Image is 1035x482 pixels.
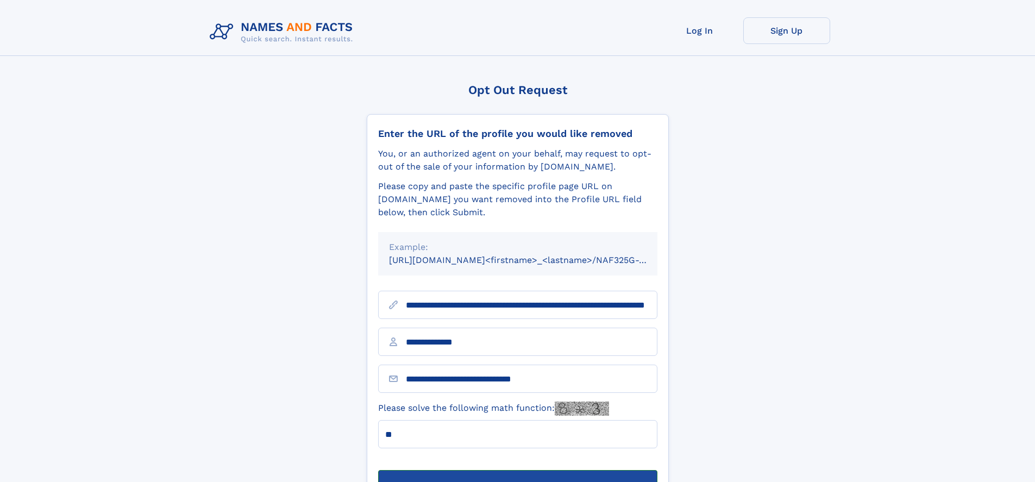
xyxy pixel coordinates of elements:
[205,17,362,47] img: Logo Names and Facts
[378,180,657,219] div: Please copy and paste the specific profile page URL on [DOMAIN_NAME] you want removed into the Pr...
[389,241,647,254] div: Example:
[378,147,657,173] div: You, or an authorized agent on your behalf, may request to opt-out of the sale of your informatio...
[367,83,669,97] div: Opt Out Request
[656,17,743,44] a: Log In
[378,402,609,416] label: Please solve the following math function:
[743,17,830,44] a: Sign Up
[389,255,678,265] small: [URL][DOMAIN_NAME]<firstname>_<lastname>/NAF325G-xxxxxxxx
[378,128,657,140] div: Enter the URL of the profile you would like removed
